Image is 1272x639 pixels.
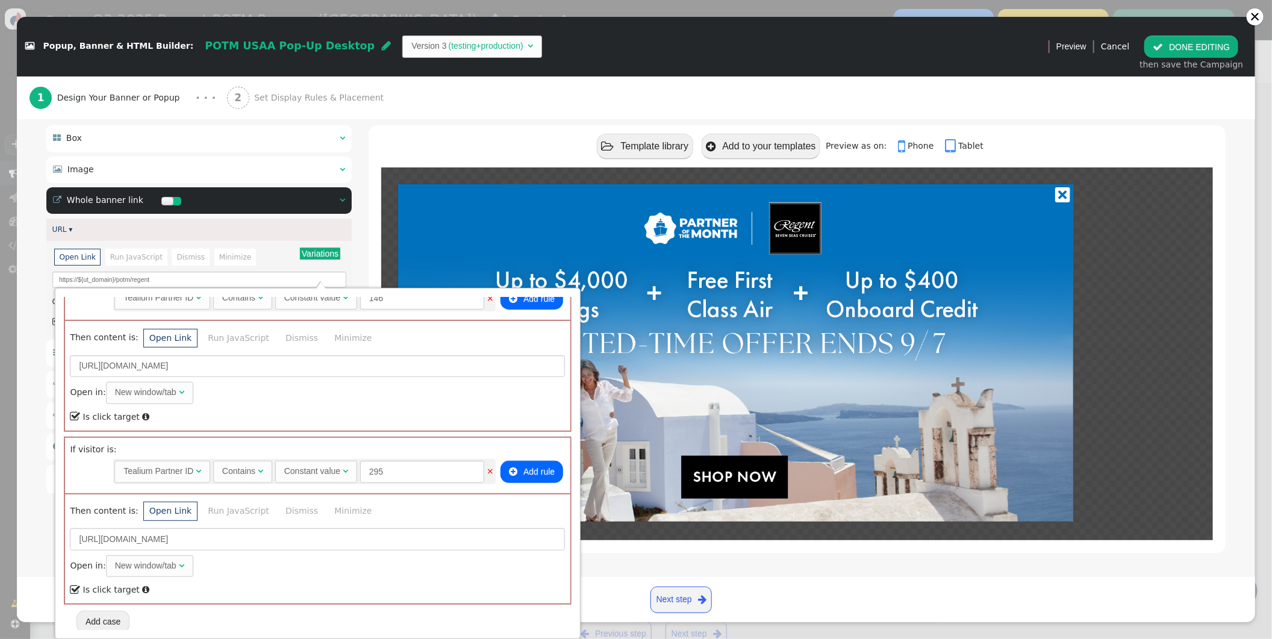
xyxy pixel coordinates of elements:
li: Dismiss [280,502,324,520]
td: Version 3 [411,40,446,52]
button: Add rule [500,288,563,310]
a: 2 Set Display Rules & Placement [227,76,411,119]
li: Dismiss [172,249,210,265]
li: Open Link [143,502,197,520]
button: Variations [300,248,340,260]
li: Minimize [329,502,378,520]
button: DONE EDITING [1144,36,1238,57]
div: Tealium Partner ID [123,465,193,478]
span:  [53,348,60,357]
label: Is click target [52,318,113,326]
a: Next step [650,587,712,613]
span:  [142,585,149,594]
div: Then content is: [65,320,570,431]
span:  [53,379,60,388]
span: Set Display Rules & Placement [254,92,388,104]
div: Tealium Partner ID [123,291,193,304]
label: Is click target [70,412,139,422]
span: POTM USAA Pop-Up Desktop [205,40,375,52]
div: New window/tab [115,386,176,399]
button: Add case [76,611,129,632]
span:  [53,165,62,173]
label: Is click target [70,585,139,594]
a: 1 Design Your Banner or Popup · · · [30,76,227,119]
span: Box [66,133,82,143]
div: New window/tab [115,560,176,572]
button: Add rule [500,461,563,482]
span:  [53,411,60,419]
span: Popup, Banner & HTML Builder: [43,42,194,51]
span:  [601,141,614,152]
span:  [53,442,60,450]
li: Run JavaScript [202,502,275,520]
span:  [142,413,149,421]
span:  [528,42,533,50]
span:  [70,408,81,425]
span:  [340,165,345,173]
button: Template library [597,134,693,158]
div: Contains [222,291,255,304]
input: Link URL [70,528,565,550]
span:  [340,134,345,142]
span:  [698,592,706,607]
li: Minimize [214,249,257,265]
a: × [487,293,494,303]
a: Cancel [1101,42,1129,51]
span:  [196,467,201,475]
div: Open in: [52,293,346,311]
b: 1 [37,92,45,104]
b: 2 [234,92,242,104]
span:  [25,42,34,51]
span: Image [67,164,94,174]
li: Run JavaScript [202,329,275,348]
span:  [52,315,62,329]
li: Open Link [54,249,101,265]
li: Run JavaScript [105,249,168,265]
div: Then content is: [65,493,570,604]
li: Dismiss [280,329,324,348]
span:  [898,138,908,155]
span:  [258,467,263,475]
span:  [179,561,184,570]
div: Constant value [284,291,340,304]
div: · · · [196,90,216,106]
span:  [945,138,958,155]
span:  [258,293,263,302]
span:  [70,582,81,598]
li: Open Link [143,329,197,348]
div: Constant value [284,465,340,478]
span: Design Your Banner or Popup [57,92,185,104]
div: Open in: [70,382,565,404]
span:  [53,196,61,204]
div: If visitor is: [65,438,570,493]
a: URL ▾ [52,225,73,234]
a: Preview [1056,36,1086,57]
span:  [179,388,184,396]
input: Link URL [52,272,346,288]
span:  [53,134,61,142]
div: then save the Campaign [1139,58,1243,71]
span:  [509,294,517,304]
span: Whole banner link [67,195,143,205]
span:  [1153,42,1163,52]
button: Add to your templates [702,134,820,158]
span:  [343,467,348,475]
span:  [340,196,345,204]
input: Link URL [70,355,565,377]
span: Preview [1056,40,1086,53]
a: × [487,466,494,476]
span:  [343,293,348,302]
span: Preview as on: [826,141,895,151]
div: Open in: [70,555,565,577]
div: Contains [222,465,255,478]
span:  [706,141,715,152]
span:  [509,467,517,476]
a: Phone [898,141,943,151]
span:  [382,40,391,51]
li: Minimize [329,329,378,348]
span:  [196,293,201,302]
td: (testing+production) [447,40,525,52]
a: Tablet [945,141,984,151]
